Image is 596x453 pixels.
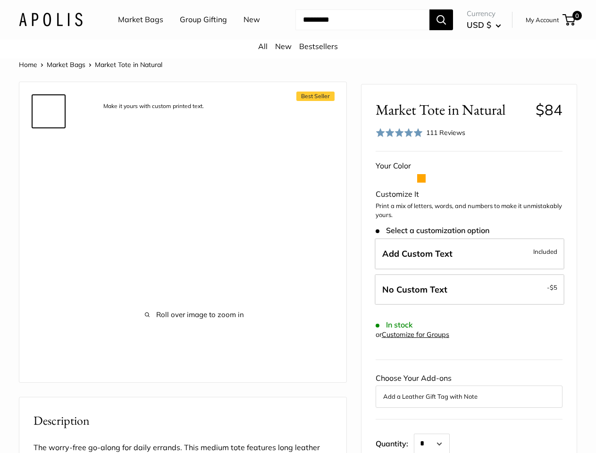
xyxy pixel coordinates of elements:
[429,9,453,30] button: Search
[99,100,209,113] div: Make it yours with custom printed text.
[19,59,162,71] nav: Breadcrumb
[383,391,555,402] button: Add a Leather Gift Tag with Note
[258,42,268,51] a: All
[32,283,66,317] a: Market Tote in Natural
[32,321,66,355] a: description_Water resistant inner liner.
[375,274,564,305] label: Leave Blank
[243,13,260,27] a: New
[95,308,294,321] span: Roll over image to zoom in
[550,284,557,291] span: $5
[32,359,66,393] a: Market Tote in Natural
[376,201,562,220] p: Print a mix of letters, words, and numbers to make it unmistakably yours.
[32,94,66,128] a: description_Make it yours with custom printed text.
[32,245,66,279] a: Market Tote in Natural
[572,11,582,20] span: 0
[467,7,501,20] span: Currency
[376,187,562,201] div: Customize It
[467,17,501,33] button: USD $
[19,60,37,69] a: Home
[32,208,66,242] a: description_Effortless style that elevates every moment
[32,132,66,166] a: description_The Original Market bag in its 4 native styles
[376,320,413,329] span: In stock
[467,20,491,30] span: USD $
[295,9,429,30] input: Search...
[382,330,449,339] a: Customize for Groups
[299,42,338,51] a: Bestsellers
[34,411,332,430] h2: Description
[275,42,292,51] a: New
[426,128,465,137] span: 111 Reviews
[296,92,335,101] span: Best Seller
[536,101,562,119] span: $84
[376,101,529,118] span: Market Tote in Natural
[95,60,162,69] span: Market Tote in Natural
[382,284,447,295] span: No Custom Text
[563,14,575,25] a: 0
[375,238,564,269] label: Add Custom Text
[19,13,83,26] img: Apolis
[547,282,557,293] span: -
[526,14,559,25] a: My Account
[118,13,163,27] a: Market Bags
[47,60,85,69] a: Market Bags
[32,170,66,204] a: Market Tote in Natural
[376,226,489,235] span: Select a customization option
[376,159,562,173] div: Your Color
[180,13,227,27] a: Group Gifting
[376,371,562,407] div: Choose Your Add-ons
[382,248,453,259] span: Add Custom Text
[376,328,449,341] div: or
[533,246,557,257] span: Included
